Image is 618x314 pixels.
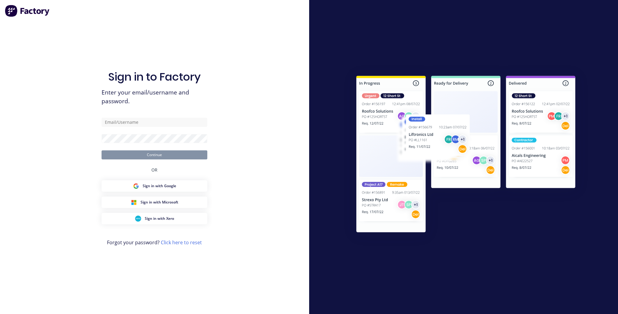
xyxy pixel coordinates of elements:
span: Forgot your password? [107,239,202,246]
button: Microsoft Sign inSign in with Microsoft [102,197,207,208]
img: Microsoft Sign in [131,199,137,205]
img: Google Sign in [133,183,139,189]
span: Sign in with Google [143,183,176,189]
img: Factory [5,5,50,17]
img: Xero Sign in [135,216,141,222]
button: Xero Sign inSign in with Xero [102,213,207,224]
h1: Sign in to Factory [108,70,201,83]
span: Sign in with Microsoft [141,200,178,205]
span: Enter your email/username and password. [102,88,207,106]
a: Click here to reset [161,239,202,246]
img: Sign in [343,64,589,247]
button: Continue [102,150,207,159]
input: Email/Username [102,118,207,127]
span: Sign in with Xero [145,216,174,221]
button: Google Sign inSign in with Google [102,180,207,192]
div: OR [151,159,157,180]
